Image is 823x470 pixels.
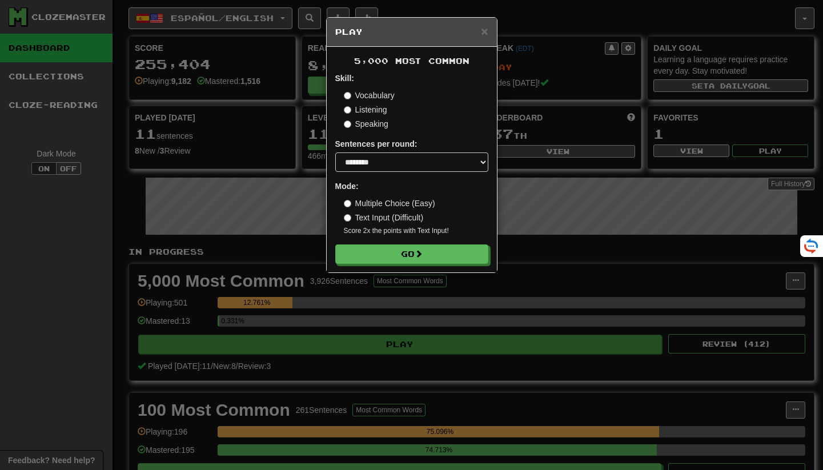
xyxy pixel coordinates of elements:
[481,25,488,38] span: ×
[344,200,351,207] input: Multiple Choice (Easy)
[335,74,354,83] strong: Skill:
[335,182,359,191] strong: Mode:
[481,25,488,37] button: Close
[344,104,387,115] label: Listening
[344,120,351,128] input: Speaking
[344,212,424,223] label: Text Input (Difficult)
[344,198,435,209] label: Multiple Choice (Easy)
[344,118,388,130] label: Speaking
[335,244,488,264] button: Go
[344,106,351,114] input: Listening
[344,226,488,236] small: Score 2x the points with Text Input !
[335,138,417,150] label: Sentences per round:
[344,92,351,99] input: Vocabulary
[354,56,469,66] span: 5,000 Most Common
[335,26,488,38] h5: Play
[344,90,395,101] label: Vocabulary
[344,214,351,222] input: Text Input (Difficult)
